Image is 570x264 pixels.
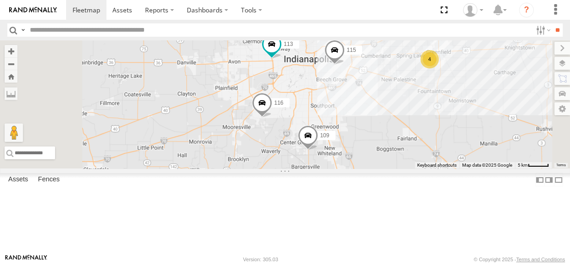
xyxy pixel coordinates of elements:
label: Measure [5,87,17,100]
label: Search Query [19,23,27,37]
button: Zoom out [5,57,17,70]
label: Dock Summary Table to the Right [544,173,553,186]
label: Hide Summary Table [554,173,563,186]
button: Zoom Home [5,70,17,83]
span: 113 [284,41,293,47]
img: rand-logo.svg [9,7,57,13]
label: Map Settings [554,102,570,115]
label: Assets [4,174,33,186]
span: 5 km [518,163,528,168]
button: Map Scale: 5 km per 42 pixels [515,162,552,169]
span: 109 [320,132,329,139]
a: Visit our Website [5,255,47,264]
button: Drag Pegman onto the map to open Street View [5,124,23,142]
div: © Copyright 2025 - [474,257,565,262]
span: Map data ©2025 Google [462,163,512,168]
span: 115 [346,47,356,53]
i: ? [519,3,534,17]
label: Search Filter Options [532,23,552,37]
div: Version: 305.03 [243,257,278,262]
a: Terms [556,163,566,167]
a: Terms and Conditions [516,257,565,262]
button: Keyboard shortcuts [417,162,457,169]
label: Fences [34,174,64,186]
span: 116 [274,100,283,106]
div: Brandon Hickerson [460,3,486,17]
div: 4 [420,50,439,68]
label: Dock Summary Table to the Left [535,173,544,186]
button: Zoom in [5,45,17,57]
